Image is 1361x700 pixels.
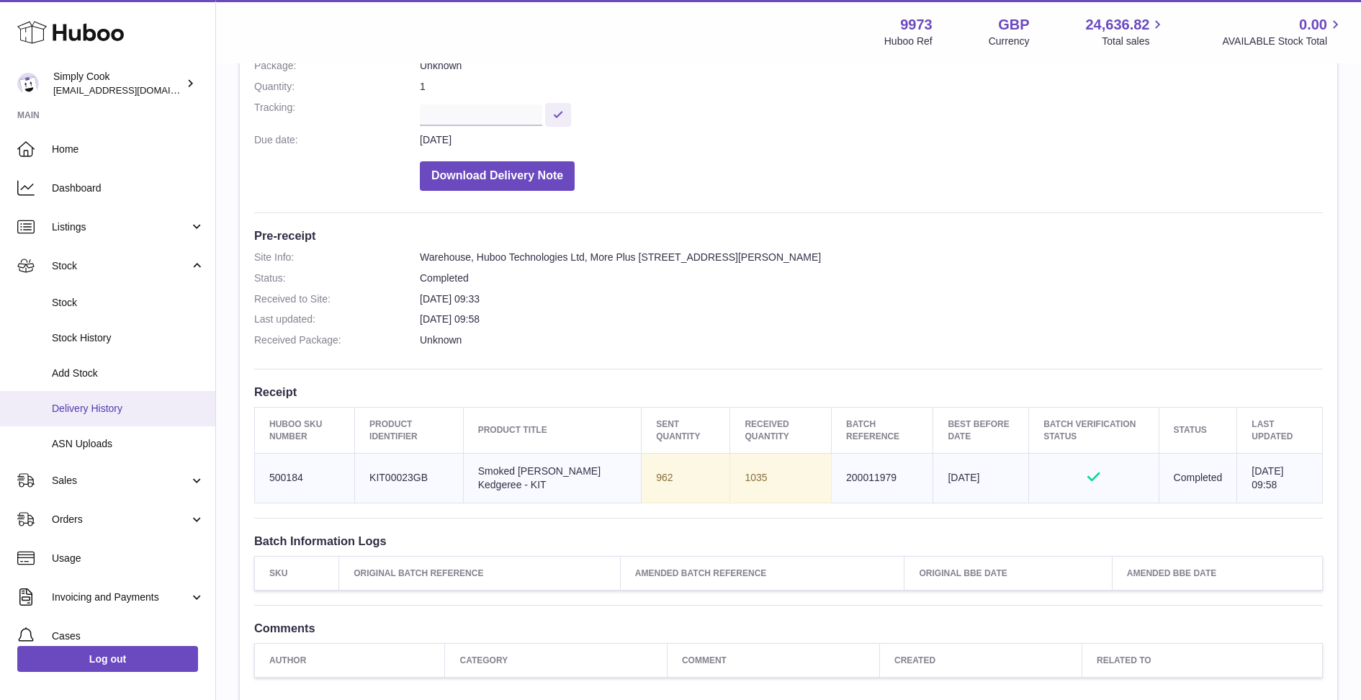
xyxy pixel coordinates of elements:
th: Amended Batch Reference [620,556,904,590]
th: Comment [667,643,879,677]
th: Amended BBE Date [1112,556,1322,590]
th: Related to [1082,643,1323,677]
td: Completed [1159,453,1237,503]
th: Sent Quantity [642,408,730,453]
th: Author [255,643,445,677]
span: 24,636.82 [1085,15,1149,35]
span: 0.00 [1299,15,1327,35]
dd: [DATE] 09:58 [420,313,1323,326]
th: Received Quantity [730,408,832,453]
dt: Quantity: [254,80,420,94]
img: internalAdmin-9973@internal.huboo.com [17,73,39,94]
span: Cases [52,629,205,643]
td: 1035 [730,453,832,503]
dd: 1 [420,80,1323,94]
dt: Status: [254,272,420,285]
span: AVAILABLE Stock Total [1222,35,1344,48]
h3: Receipt [254,384,1323,400]
td: 962 [642,453,730,503]
span: Stock [52,259,189,273]
th: Huboo SKU Number [255,408,355,453]
dd: [DATE] 09:33 [420,292,1323,306]
span: Add Stock [52,367,205,380]
span: Total sales [1102,35,1166,48]
th: Product Identifier [355,408,464,453]
dt: Tracking: [254,101,420,126]
th: Category [445,643,667,677]
h3: Pre-receipt [254,228,1323,243]
span: Listings [52,220,189,234]
strong: 9973 [900,15,933,35]
span: Dashboard [52,181,205,195]
span: Delivery History [52,402,205,416]
dd: [DATE] [420,133,1323,147]
a: 24,636.82 Total sales [1085,15,1166,48]
dt: Package: [254,59,420,73]
th: Original Batch Reference [339,556,621,590]
dd: Completed [420,272,1323,285]
span: Orders [52,513,189,526]
th: Last updated [1237,408,1323,453]
span: [EMAIL_ADDRESS][DOMAIN_NAME] [53,84,212,96]
span: Invoicing and Payments [52,591,189,604]
dt: Due date: [254,133,420,147]
dt: Received Package: [254,333,420,347]
td: [DATE] 09:58 [1237,453,1323,503]
button: Download Delivery Note [420,161,575,191]
dd: Unknown [420,59,1323,73]
td: 200011979 [832,453,933,503]
span: Sales [52,474,189,488]
td: Smoked [PERSON_NAME] Kedgeree - KIT [463,453,641,503]
dd: Unknown [420,333,1323,347]
span: ASN Uploads [52,437,205,451]
dt: Last updated: [254,313,420,326]
th: Created [879,643,1082,677]
a: 0.00 AVAILABLE Stock Total [1222,15,1344,48]
dd: Warehouse, Huboo Technologies Ltd, More Plus [STREET_ADDRESS][PERSON_NAME] [420,251,1323,264]
dt: Site Info: [254,251,420,264]
span: Home [52,143,205,156]
div: Huboo Ref [884,35,933,48]
th: Best Before Date [933,408,1029,453]
th: SKU [255,556,339,590]
td: KIT00023GB [355,453,464,503]
th: Original BBE Date [904,556,1112,590]
th: Product title [463,408,641,453]
h3: Batch Information Logs [254,533,1323,549]
div: Simply Cook [53,70,183,97]
strong: GBP [998,15,1029,35]
th: Status [1159,408,1237,453]
span: Usage [52,552,205,565]
th: Batch Reference [832,408,933,453]
td: [DATE] [933,453,1029,503]
td: 500184 [255,453,355,503]
dt: Received to Site: [254,292,420,306]
span: Stock History [52,331,205,345]
h3: Comments [254,620,1323,636]
div: Currency [989,35,1030,48]
a: Log out [17,646,198,672]
span: Stock [52,296,205,310]
th: Batch Verification Status [1029,408,1159,453]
